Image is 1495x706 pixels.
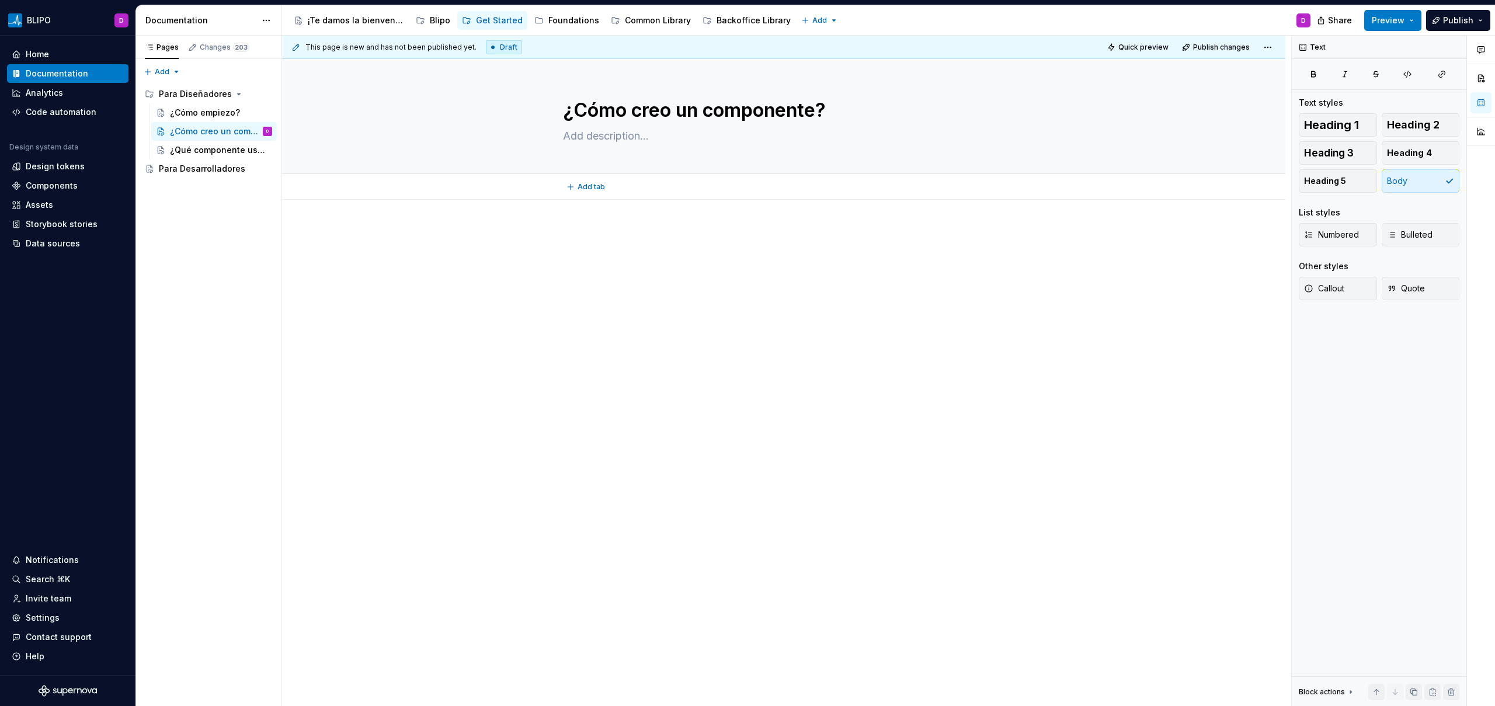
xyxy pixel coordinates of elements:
[1301,16,1306,25] div: D
[1443,15,1473,26] span: Publish
[1304,175,1346,187] span: Heading 5
[1299,684,1355,700] div: Block actions
[140,159,277,178] a: Para Desarrolladores
[7,215,128,234] a: Storybook stories
[1304,229,1359,241] span: Numbered
[1382,141,1460,165] button: Heading 4
[305,43,477,52] span: This page is new and has not been published yet.
[561,96,1002,124] textarea: ¿Cómo creo un componente?
[151,141,277,159] a: ¿Qué componente uso?
[1178,39,1255,55] button: Publish changes
[145,43,179,52] div: Pages
[1382,277,1460,300] button: Quote
[26,87,63,99] div: Analytics
[500,43,517,52] span: Draft
[1299,141,1377,165] button: Heading 3
[7,103,128,121] a: Code automation
[430,15,450,26] div: Blipo
[26,161,85,172] div: Design tokens
[1387,229,1433,241] span: Bulleted
[1382,113,1460,137] button: Heading 2
[798,12,842,29] button: Add
[145,15,256,26] div: Documentation
[7,157,128,176] a: Design tokens
[140,85,277,103] div: Para Diseñadores
[26,180,78,192] div: Components
[563,179,610,195] button: Add tab
[170,107,240,119] div: ¿Cómo empiezo?
[26,68,88,79] div: Documentation
[140,85,277,178] div: Page tree
[1118,43,1169,52] span: Quick preview
[7,589,128,608] a: Invite team
[1104,39,1174,55] button: Quick preview
[26,573,70,585] div: Search ⌘K
[26,106,96,118] div: Code automation
[9,142,78,152] div: Design system data
[7,84,128,102] a: Analytics
[476,15,523,26] div: Get Started
[578,182,605,192] span: Add tab
[308,15,404,26] div: ¡Te damos la bienvenida a Blipo!
[1311,10,1360,31] button: Share
[27,15,51,26] div: BLIPO
[7,45,128,64] a: Home
[1372,15,1404,26] span: Preview
[119,16,124,25] div: D
[1387,283,1425,294] span: Quote
[457,11,527,30] a: Get Started
[1299,169,1377,193] button: Heading 5
[1328,15,1352,26] span: Share
[170,126,260,137] div: ¿Cómo creo un componente?
[151,103,277,122] a: ¿Cómo empiezo?
[170,144,266,156] div: ¿Qué componente uso?
[1299,113,1377,137] button: Heading 1
[530,11,604,30] a: Foundations
[7,176,128,195] a: Components
[1304,119,1359,131] span: Heading 1
[159,88,232,100] div: Para Diseñadores
[151,122,277,141] a: ¿Cómo creo un componente?D
[26,631,92,643] div: Contact support
[7,628,128,646] button: Contact support
[7,551,128,569] button: Notifications
[26,612,60,624] div: Settings
[26,238,80,249] div: Data sources
[7,64,128,83] a: Documentation
[1387,147,1432,159] span: Heading 4
[1304,283,1344,294] span: Callout
[39,685,97,697] svg: Supernova Logo
[233,43,249,52] span: 203
[26,218,98,230] div: Storybook stories
[1299,687,1345,697] div: Block actions
[7,234,128,253] a: Data sources
[2,8,133,33] button: BLIPOD
[1387,119,1440,131] span: Heading 2
[1299,223,1377,246] button: Numbered
[7,608,128,627] a: Settings
[266,126,269,137] div: D
[1299,260,1348,272] div: Other styles
[606,11,696,30] a: Common Library
[1304,147,1354,159] span: Heading 3
[1299,97,1343,109] div: Text styles
[26,651,44,662] div: Help
[7,647,128,666] button: Help
[159,163,245,175] div: Para Desarrolladores
[26,554,79,566] div: Notifications
[155,67,169,76] span: Add
[698,11,795,30] a: Backoffice Library
[1299,207,1340,218] div: List styles
[1193,43,1250,52] span: Publish changes
[1426,10,1490,31] button: Publish
[289,9,795,32] div: Page tree
[1299,277,1377,300] button: Callout
[140,64,184,80] button: Add
[625,15,691,26] div: Common Library
[26,48,49,60] div: Home
[411,11,455,30] a: Blipo
[26,593,71,604] div: Invite team
[548,15,599,26] div: Foundations
[8,13,22,27] img: 45309493-d480-4fb3-9f86-8e3098b627c9.png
